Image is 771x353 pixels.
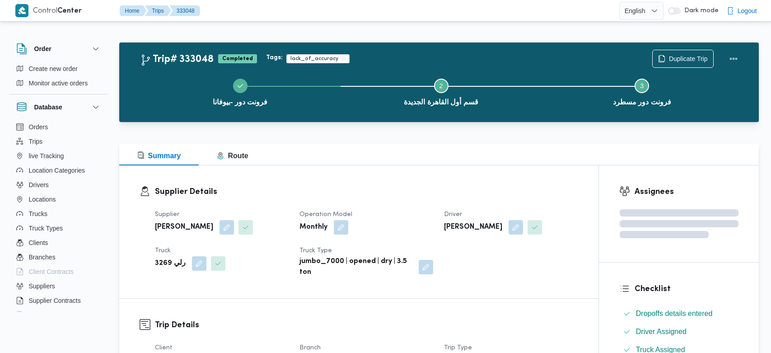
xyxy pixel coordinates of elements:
span: Client [155,345,173,351]
span: Clients [29,237,48,248]
span: Dark mode [681,7,719,14]
img: X8yXhbKr1z7QwAAAABJRU5ErkJggg== [15,4,28,17]
span: Trip Type [444,345,472,351]
button: Database [16,102,101,113]
button: Create new order [13,61,105,76]
b: Monthly [299,222,327,233]
button: قسم أول القاهرة الجديدة [341,68,542,115]
button: live Tracking [13,149,105,163]
span: Monitor active orders [29,78,88,89]
b: Center [57,8,82,14]
h3: Assignees [635,186,738,198]
button: Order [16,43,101,54]
span: lack_of_accuracy [290,55,338,63]
button: Duplicate Trip [652,50,714,68]
span: Dropoffs details entered [636,310,713,317]
button: Trips [13,134,105,149]
button: Branches [13,250,105,264]
span: Devices [29,310,51,320]
span: live Tracking [29,151,64,161]
button: فرونت دور -بيوفانا [140,68,341,115]
button: Location Categories [13,163,105,178]
span: Client Contracts [29,266,74,277]
button: Logout [723,2,761,20]
span: Branches [29,252,56,263]
span: Route [217,152,248,160]
h3: Checklist [635,283,738,295]
h3: Trip Details [155,319,578,331]
span: قسم أول القاهرة الجديدة [404,97,478,108]
span: Orders [29,122,48,132]
span: Driver Assigned [636,326,687,337]
span: Drivers [29,179,49,190]
span: Operation Model [299,212,352,217]
button: Trucks [13,207,105,221]
button: Remove trip tag [340,56,346,61]
button: فرونت دور مسطرد [542,68,743,115]
div: Order [9,61,108,94]
button: Clients [13,235,105,250]
span: Locations [29,194,56,205]
span: Location Categories [29,165,85,176]
button: Truck Types [13,221,105,235]
b: Tags: [266,54,283,61]
span: Create new order [29,63,78,74]
h3: Supplier Details [155,186,578,198]
span: Dropoffs details entered [636,308,713,319]
b: رلي 3269 [155,258,186,269]
span: Truck Types [29,223,63,234]
button: Home [120,5,147,16]
span: 3 [640,82,644,89]
button: Orders [13,120,105,134]
span: Trips [29,136,43,147]
span: Trucks [29,208,47,219]
span: 2 [439,82,443,89]
span: Supplier [155,212,179,217]
span: Logout [738,5,757,16]
button: Client Contracts [13,264,105,279]
span: Duplicate Trip [669,53,708,64]
svg: Step 1 is complete [237,82,244,89]
span: Completed [218,54,257,63]
button: Driver Assigned [620,325,738,339]
b: Completed [222,56,253,61]
button: 333048 [169,5,200,16]
span: Truck [155,248,171,254]
button: Locations [13,192,105,207]
span: Suppliers [29,281,55,292]
button: Actions [724,50,743,68]
h3: Database [34,102,62,113]
h2: Trip# 333048 [140,54,214,66]
span: Summary [137,152,181,160]
span: Driver [444,212,462,217]
span: فرونت دور -بيوفانا [213,97,267,108]
span: Supplier Contracts [29,295,81,306]
button: Suppliers [13,279,105,293]
span: Driver Assigned [636,328,687,335]
button: Devices [13,308,105,322]
span: lack_of_accuracy [286,54,350,63]
b: [PERSON_NAME] [444,222,502,233]
div: Database [9,120,108,315]
span: فرونت دور مسطرد [613,97,671,108]
b: jumbo_7000 | opened | dry | 3.5 ton [299,256,412,278]
span: Truck Type [299,248,332,254]
h3: Order [34,43,51,54]
button: Drivers [13,178,105,192]
button: Monitor active orders [13,76,105,90]
b: [PERSON_NAME] [155,222,213,233]
button: Supplier Contracts [13,293,105,308]
span: Branch [299,345,321,351]
button: Dropoffs details entered [620,306,738,321]
button: Trips [145,5,171,16]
